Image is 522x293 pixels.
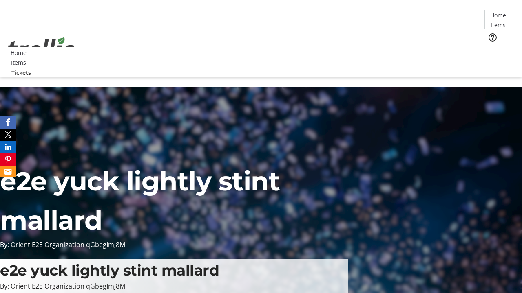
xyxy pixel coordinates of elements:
[491,47,511,56] span: Tickets
[5,68,38,77] a: Tickets
[11,58,26,67] span: Items
[485,21,511,29] a: Items
[5,58,31,67] a: Items
[484,29,501,46] button: Help
[5,48,31,57] a: Home
[484,47,517,56] a: Tickets
[11,68,31,77] span: Tickets
[485,11,511,20] a: Home
[11,48,27,57] span: Home
[490,11,506,20] span: Home
[491,21,506,29] span: Items
[5,28,77,69] img: Orient E2E Organization qGbegImJ8M's Logo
